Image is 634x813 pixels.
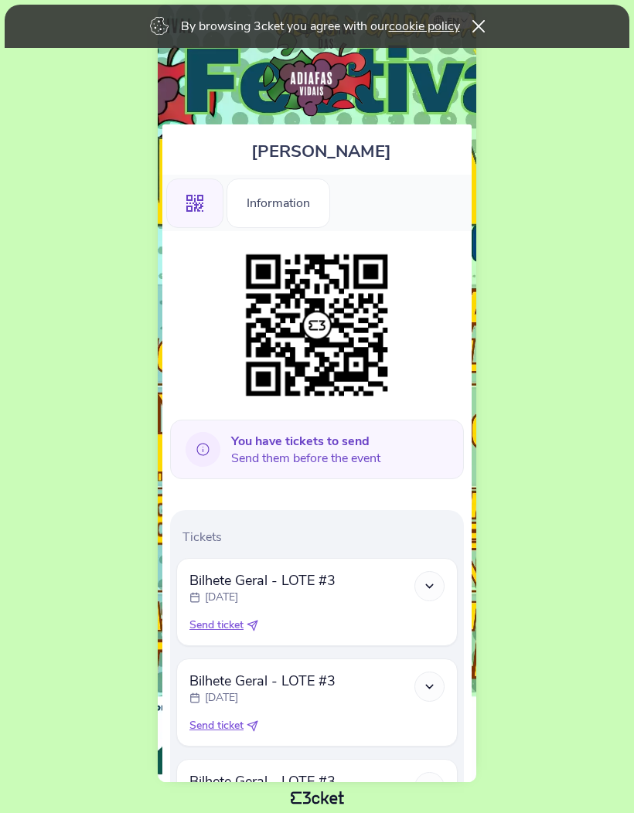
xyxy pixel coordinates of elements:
[205,590,238,605] p: [DATE]
[182,529,458,546] p: Tickets
[227,193,330,210] a: Information
[189,718,244,733] span: Send ticket
[189,571,336,590] span: Bilhete Geral - LOTE #3
[238,247,396,404] img: 4db28019ff5149689945d54f518f5d40.png
[181,18,460,35] p: By browsing 3cket you agree with our
[249,20,386,117] img: Festival da Adiafas'25
[251,140,391,163] span: [PERSON_NAME]
[227,179,330,228] div: Information
[205,690,238,706] p: [DATE]
[189,672,336,690] span: Bilhete Geral - LOTE #3
[189,772,336,791] span: Bilhete Geral - LOTE #3
[389,18,460,35] a: cookie policy
[189,617,244,633] span: Send ticket
[231,433,370,450] b: You have tickets to send
[231,433,380,467] span: Send them before the event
